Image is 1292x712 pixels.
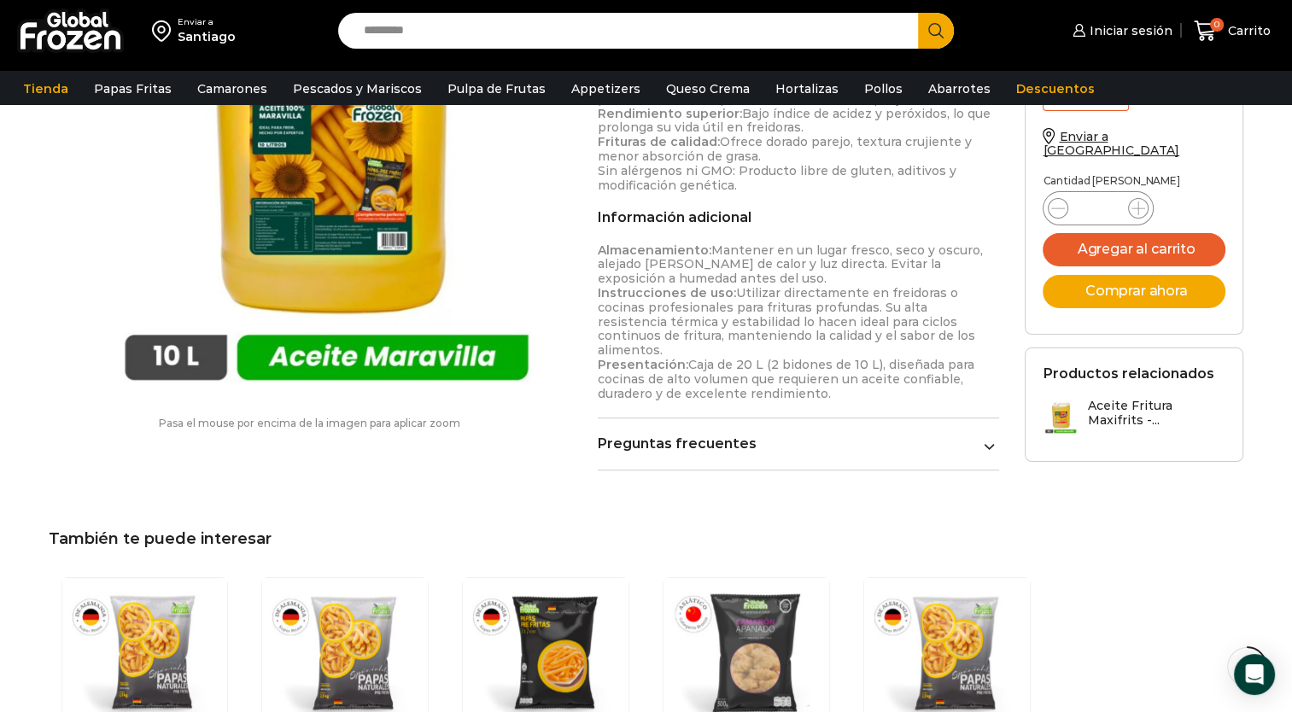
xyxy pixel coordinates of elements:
a: Aceite Fritura Maxifrits -... [1043,399,1225,435]
h3: Aceite Fritura Maxifrits -... [1087,399,1225,428]
p: Resiste hasta 237°C sin oxidarse, ideal para frituras continuas de alto volumen. No interfiere co... [598,49,1000,192]
a: Appetizers [563,73,649,105]
a: 0 Carrito [1190,11,1275,51]
a: Camarones [189,73,276,105]
a: Pollos [856,73,911,105]
span: Iniciar sesión [1085,22,1172,39]
button: Agregar al carrito [1043,233,1225,266]
div: Santiago [178,28,236,45]
a: Pescados y Mariscos [284,73,430,105]
strong: Presentación: [598,357,688,372]
div: Open Intercom Messenger [1234,654,1275,695]
span: También te puede interesar [49,529,272,548]
span: Carrito [1224,22,1271,39]
a: Hortalizas [767,73,847,105]
p: Mantener en un lugar fresco, seco y oscuro, alejado [PERSON_NAME] de calor y luz directa. Evitar ... [598,243,1000,401]
p: Pasa el mouse por encima de la imagen para aplicar zoom [48,417,571,429]
a: Iniciar sesión [1068,14,1172,48]
img: address-field-icon.svg [152,16,178,45]
button: Comprar ahora [1043,275,1225,308]
button: Search button [918,13,954,49]
h2: Productos relacionados [1043,365,1213,382]
strong: Instrucciones de uso: [598,285,736,301]
a: Abarrotes [920,73,999,105]
a: Tienda [15,73,77,105]
p: Cantidad [PERSON_NAME] [1043,175,1225,187]
a: Descuentos [1008,73,1103,105]
h2: Información adicional [598,209,1000,225]
a: Papas Fritas [85,73,180,105]
strong: Almacenamiento: [598,242,711,258]
div: Enviar a [178,16,236,28]
strong: Frituras de calidad: [598,134,720,149]
a: Enviar a [GEOGRAPHIC_DATA] [1043,129,1179,159]
a: Pulpa de Frutas [439,73,554,105]
span: 0 [1210,18,1224,32]
a: Queso Crema [658,73,758,105]
a: Preguntas frecuentes [598,435,1000,452]
input: Product quantity [1082,196,1114,220]
strong: Rendimiento superior: [598,106,742,121]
